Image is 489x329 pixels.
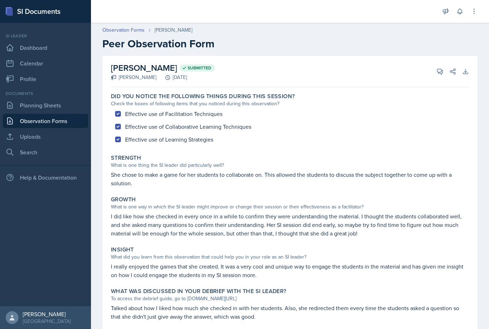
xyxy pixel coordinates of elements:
div: What is one thing the SI leader did particularly well? [111,161,469,169]
p: I really enjoyed the games that she created. It was a very cool and unique way to engage the stud... [111,262,469,279]
div: What did you learn from this observation that could help you in your role as an SI leader? [111,253,469,261]
a: Observation Forms [102,26,145,34]
div: Si leader [3,33,88,39]
div: Help & Documentation [3,170,88,185]
h2: Peer Observation Form [102,37,478,50]
a: Calendar [3,56,88,70]
div: Check the boxes of following items that you noticed during this observation? [111,100,469,107]
label: Did you notice the following things during this session? [111,93,295,100]
div: [PERSON_NAME] [155,26,192,34]
a: Planning Sheets [3,98,88,112]
p: Talked about how I liked how much she checked in with her students. Also, she redirected them eve... [111,304,469,321]
div: [PERSON_NAME] [23,311,71,318]
span: Submitted [188,65,211,71]
p: She chose to make a game for her students to collaborate on. This allowed the students to discuss... [111,170,469,187]
div: [GEOGRAPHIC_DATA] [23,318,71,325]
div: [PERSON_NAME] [111,74,156,81]
label: Growth [111,196,136,203]
a: Uploads [3,129,88,144]
div: [DATE] [156,74,187,81]
p: I did like how she checked in every once in a while to confirm they were understanding the materi... [111,212,469,238]
div: Documents [3,90,88,97]
div: What is one way in which the SI leader might improve or change their session or their effectivene... [111,203,469,211]
label: Strength [111,154,141,161]
a: Observation Forms [3,114,88,128]
a: Search [3,145,88,159]
label: What was discussed in your debrief with the SI Leader? [111,288,286,295]
a: Profile [3,72,88,86]
a: Dashboard [3,41,88,55]
div: To access the debrief guide, go to [DOMAIN_NAME][URL] [111,295,469,302]
label: Insight [111,246,134,253]
h2: [PERSON_NAME] [111,62,215,74]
